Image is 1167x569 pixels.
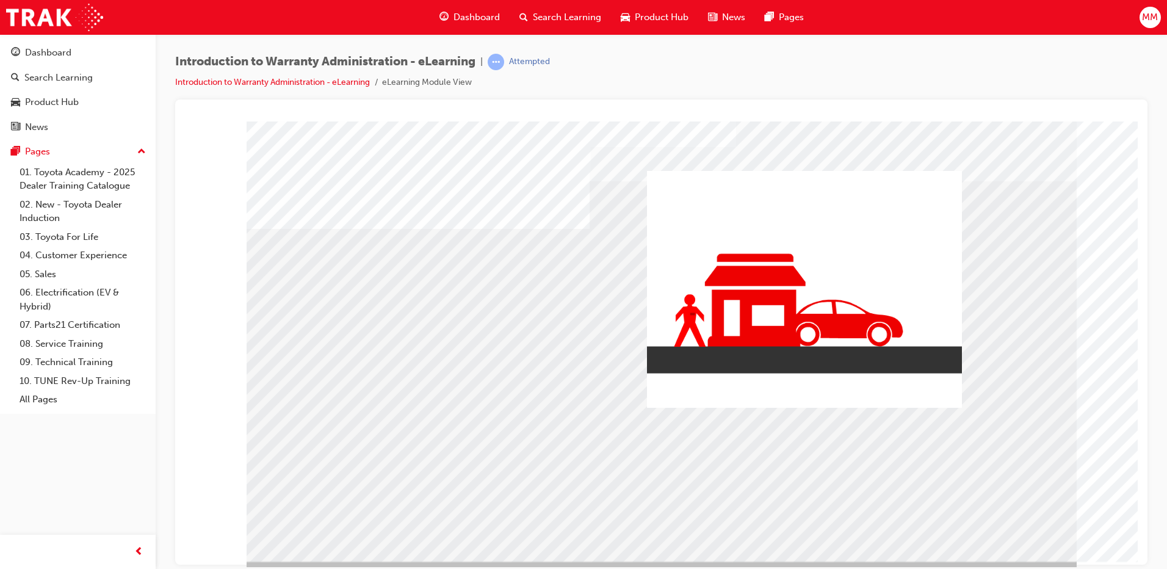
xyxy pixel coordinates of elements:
a: 01. Toyota Academy - 2025 Dealer Training Catalogue [15,163,151,195]
span: car-icon [11,97,20,108]
a: 07. Parts21 Certification [15,316,151,335]
a: All Pages [15,390,151,409]
a: car-iconProduct Hub [611,5,698,30]
a: Introduction to Warranty Administration - eLearning [175,77,370,87]
span: Dashboard [453,10,500,24]
a: guage-iconDashboard [430,5,510,30]
span: pages-icon [11,147,20,158]
span: Pages [779,10,804,24]
a: Product Hub [5,91,151,114]
a: 08. Service Training [15,335,151,353]
div: Search Learning [24,71,93,85]
button: Pages [5,140,151,163]
div: Dashboard [25,46,71,60]
span: | [480,55,483,69]
span: pages-icon [765,10,774,25]
span: car-icon [621,10,630,25]
a: 04. Customer Experience [15,246,151,265]
span: prev-icon [134,545,143,560]
span: guage-icon [439,10,449,25]
span: Product Hub [635,10,688,24]
span: news-icon [11,122,20,133]
span: learningRecordVerb_ATTEMPT-icon [488,54,504,70]
a: 09. Technical Training [15,353,151,372]
span: guage-icon [11,48,20,59]
span: search-icon [519,10,528,25]
a: 06. Electrification (EV & Hybrid) [15,283,151,316]
div: Pages [25,145,50,159]
img: Trak [6,4,103,31]
li: eLearning Module View [382,76,472,90]
a: 02. New - Toyota Dealer Induction [15,195,151,228]
button: DashboardSearch LearningProduct HubNews [5,39,151,140]
span: news-icon [708,10,717,25]
span: Introduction to Warranty Administration - eLearning [175,55,475,69]
a: pages-iconPages [755,5,814,30]
a: 10. TUNE Rev-Up Training [15,372,151,391]
button: MM [1140,7,1161,28]
a: news-iconNews [698,5,755,30]
a: 05. Sales [15,265,151,284]
span: up-icon [137,144,146,160]
div: News [25,120,48,134]
a: search-iconSearch Learning [510,5,611,30]
div: Product Hub [25,95,79,109]
a: News [5,116,151,139]
span: Search Learning [533,10,601,24]
span: search-icon [11,73,20,84]
span: News [722,10,745,24]
span: MM [1142,10,1158,24]
a: Search Learning [5,67,151,89]
a: 03. Toyota For Life [15,228,151,247]
div: Attempted [509,56,550,68]
a: Dashboard [5,42,151,64]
